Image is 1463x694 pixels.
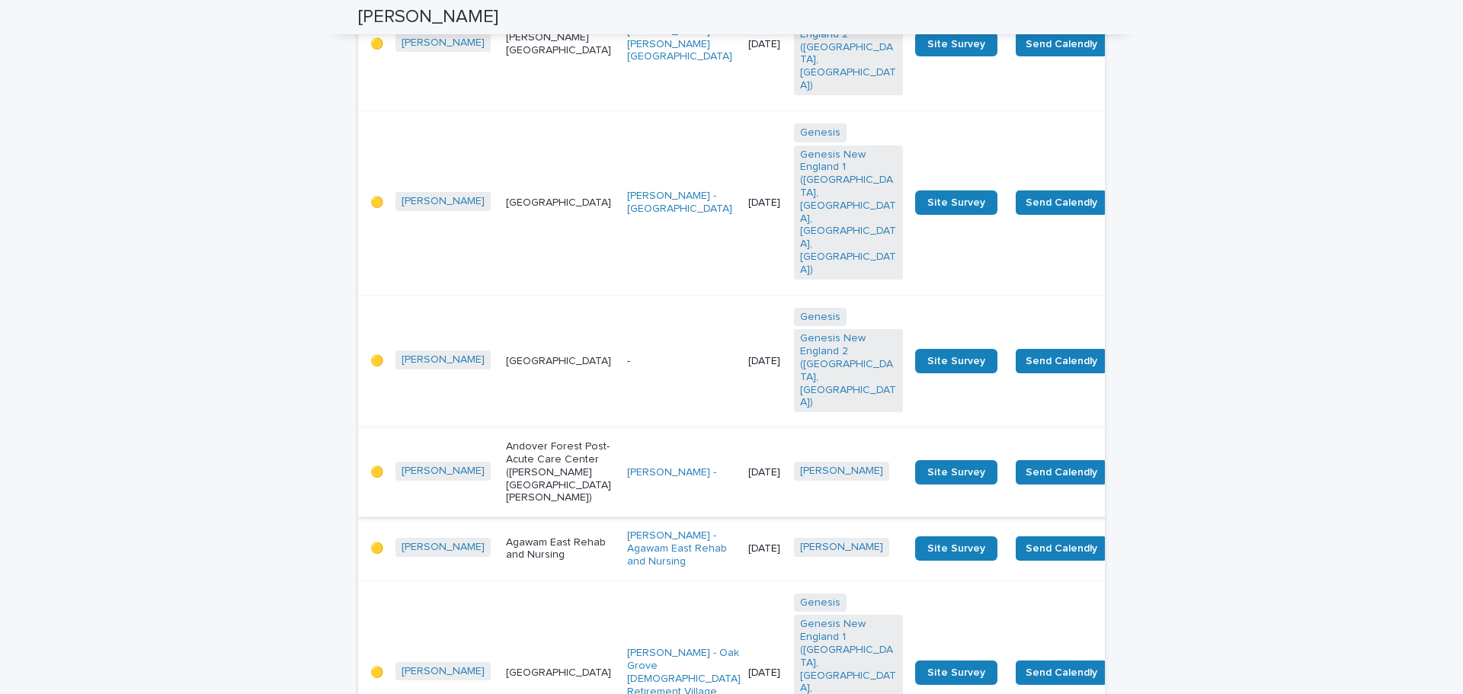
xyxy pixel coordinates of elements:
[1016,536,1107,561] button: Send Calendly
[1026,37,1097,52] span: Send Calendly
[915,349,997,373] a: Site Survey
[627,529,736,568] a: [PERSON_NAME] - Agawam East Rehab and Nursing
[506,197,615,209] p: [GEOGRAPHIC_DATA]
[358,110,1221,295] tr: 🟡[PERSON_NAME] [GEOGRAPHIC_DATA][PERSON_NAME] - [GEOGRAPHIC_DATA] [DATE]Genesis Genesis New Engla...
[927,467,985,478] span: Site Survey
[915,536,997,561] a: Site Survey
[402,37,485,50] a: [PERSON_NAME]
[506,31,615,57] p: [PERSON_NAME][GEOGRAPHIC_DATA]
[748,38,782,51] p: [DATE]
[800,311,840,324] a: Genesis
[800,149,897,277] a: Genesis New England 1 ([GEOGRAPHIC_DATA], [GEOGRAPHIC_DATA], [GEOGRAPHIC_DATA], [GEOGRAPHIC_DATA])
[1026,465,1097,480] span: Send Calendly
[358,517,1221,580] tr: 🟡[PERSON_NAME] Agawam East Rehab and Nursing[PERSON_NAME] - Agawam East Rehab and Nursing [DATE][...
[927,197,985,208] span: Site Survey
[358,295,1221,428] tr: 🟡[PERSON_NAME] [GEOGRAPHIC_DATA]-[DATE]Genesis Genesis New England 2 ([GEOGRAPHIC_DATA], [GEOGRAP...
[748,466,782,479] p: [DATE]
[915,190,997,215] a: Site Survey
[915,32,997,56] a: Site Survey
[370,667,383,680] p: 🟡
[800,15,897,92] a: Genesis New England 2 ([GEOGRAPHIC_DATA], [GEOGRAPHIC_DATA])
[800,465,883,478] a: [PERSON_NAME]
[1016,660,1107,685] button: Send Calendly
[1026,195,1097,210] span: Send Calendly
[402,465,485,478] a: [PERSON_NAME]
[927,39,985,50] span: Site Survey
[506,536,615,562] p: Agawam East Rehab and Nursing
[1016,460,1107,485] button: Send Calendly
[370,542,383,555] p: 🟡
[915,460,997,485] a: Site Survey
[748,542,782,555] p: [DATE]
[927,667,985,678] span: Site Survey
[800,332,897,409] a: Genesis New England 2 ([GEOGRAPHIC_DATA], [GEOGRAPHIC_DATA])
[800,126,840,139] a: Genesis
[506,667,615,680] p: [GEOGRAPHIC_DATA]
[506,440,615,504] p: Andover Forest Post-Acute Care Center ([PERSON_NAME][GEOGRAPHIC_DATA][PERSON_NAME])
[748,667,782,680] p: [DATE]
[1016,190,1107,215] button: Send Calendly
[370,355,383,368] p: 🟡
[402,353,485,366] a: [PERSON_NAME]
[506,355,615,368] p: [GEOGRAPHIC_DATA]
[402,195,485,208] a: [PERSON_NAME]
[748,197,782,209] p: [DATE]
[370,466,383,479] p: 🟡
[927,543,985,554] span: Site Survey
[927,356,985,366] span: Site Survey
[800,541,883,554] a: [PERSON_NAME]
[402,541,485,554] a: [PERSON_NAME]
[370,38,383,51] p: 🟡
[402,665,485,678] a: [PERSON_NAME]
[1026,541,1097,556] span: Send Calendly
[358,6,498,28] h2: [PERSON_NAME]
[1016,349,1107,373] button: Send Calendly
[627,190,736,216] a: [PERSON_NAME] - [GEOGRAPHIC_DATA]
[627,466,716,479] a: [PERSON_NAME] -
[627,355,736,368] p: -
[1016,32,1107,56] button: Send Calendly
[1026,665,1097,680] span: Send Calendly
[1026,353,1097,369] span: Send Calendly
[800,596,840,609] a: Genesis
[370,197,383,209] p: 🟡
[358,428,1221,517] tr: 🟡[PERSON_NAME] Andover Forest Post-Acute Care Center ([PERSON_NAME][GEOGRAPHIC_DATA][PERSON_NAME]...
[915,660,997,685] a: Site Survey
[748,355,782,368] p: [DATE]
[627,25,736,63] a: [PERSON_NAME] - [PERSON_NAME][GEOGRAPHIC_DATA]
